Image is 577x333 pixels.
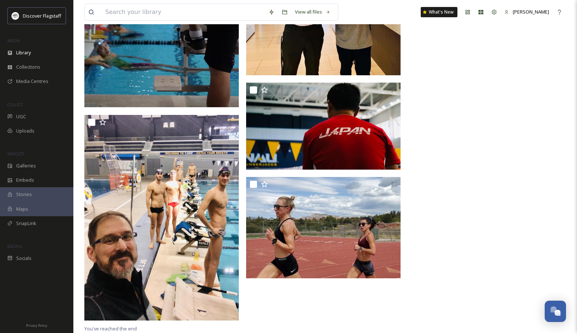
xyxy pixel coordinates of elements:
[26,321,47,329] a: Privacy Policy
[26,323,47,328] span: Privacy Policy
[16,49,31,56] span: Library
[102,4,265,20] input: Search your library
[7,38,20,43] span: MEDIA
[84,115,239,321] img: HYPO2 (10).jpg
[16,64,40,70] span: Collections
[513,8,549,15] span: [PERSON_NAME]
[16,191,32,198] span: Stories
[16,78,48,85] span: Media Centres
[7,102,23,107] span: COLLECT
[12,12,19,19] img: Untitled%20design%20(1).png
[501,5,553,19] a: [PERSON_NAME]
[545,301,566,322] button: Open Chat
[16,127,34,134] span: Uploads
[16,206,28,213] span: Maps
[16,177,34,184] span: Embeds
[291,5,334,19] a: View all files
[421,7,457,17] a: What's New
[16,255,32,262] span: Socials
[23,12,61,19] span: Discover Flagstaff
[7,243,22,249] span: SOCIALS
[16,220,36,227] span: SnapLink
[16,162,36,169] span: Galleries
[7,151,24,156] span: WIDGETS
[84,325,137,332] span: You've reached the end
[246,83,401,170] img: HYPO2 (19).jpg
[16,113,26,120] span: UGC
[246,177,401,279] img: HYPO2 (6).jpg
